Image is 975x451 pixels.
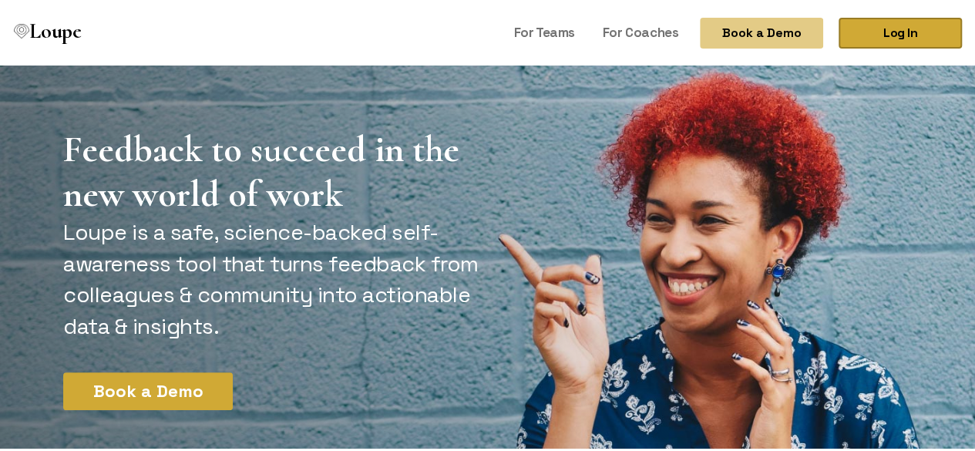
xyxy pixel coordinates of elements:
[700,15,823,46] button: Book a Demo
[14,22,29,37] img: Loupe Logo
[9,15,86,47] a: Loupe
[597,15,684,45] a: For Coaches
[508,15,581,45] a: For Teams
[63,370,233,408] button: Book a Demo
[63,125,484,214] h1: Feedback to succeed in the new world of work
[63,214,484,339] p: Loupe is a safe, science-backed self-awareness tool that turns feedback from colleagues & communi...
[839,15,962,46] a: Log In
